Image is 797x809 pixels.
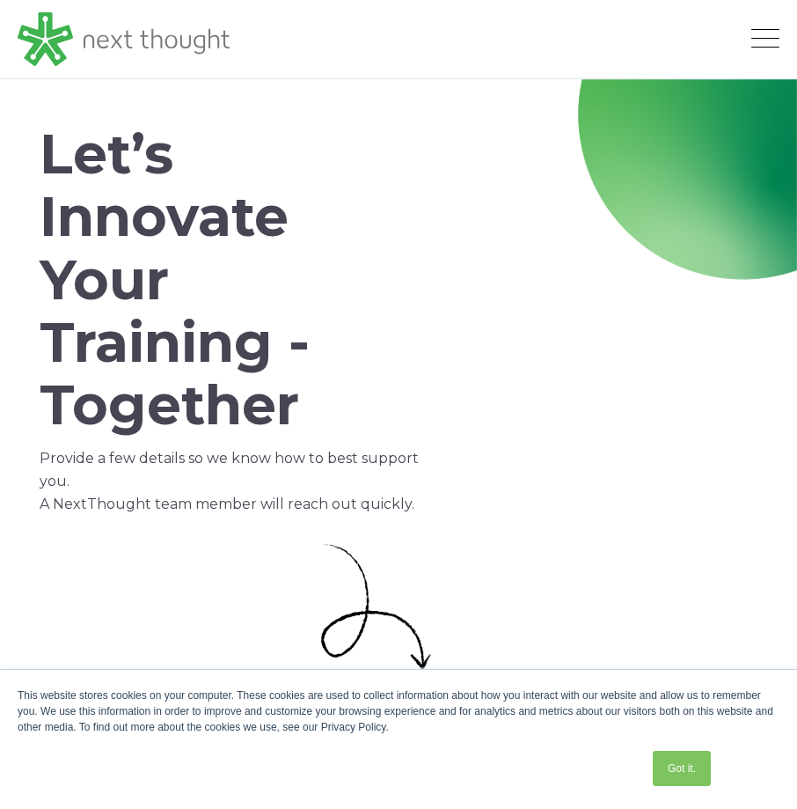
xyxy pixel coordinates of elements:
span: A NextThought team member will reach out quickly. [40,496,414,512]
div: This website stores cookies on your computer. These cookies are used to collect information about... [18,688,779,735]
img: LG - NextThought Logo [18,12,230,65]
a: Got it. [653,751,711,786]
span: Let’s Innovate Your Training - Together [40,121,310,438]
img: Small curly arrow [321,544,431,671]
span: Provide a few details so we know how to best support you. [40,450,419,489]
button: Open Mobile Menu [751,29,779,50]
